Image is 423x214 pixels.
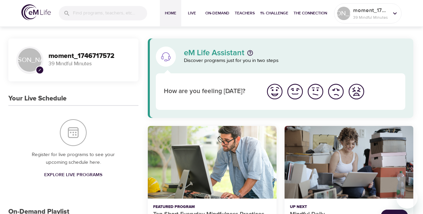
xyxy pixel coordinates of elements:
[285,126,413,199] button: Mindful Daily
[326,81,346,102] button: I'm feeling bad
[44,171,102,179] span: Explore Live Programs
[260,10,288,17] span: 1% Challenge
[48,60,130,68] p: 39 Mindful Minutes
[353,14,389,20] p: 39 Mindful Minutes
[153,204,271,210] p: Featured Program
[184,49,244,57] p: eM Life Assistant
[48,52,130,60] h3: moment_1746717572
[21,4,51,20] img: logo
[161,51,171,62] img: eM Life Assistant
[290,204,376,210] p: Up Next
[22,151,125,166] p: Register for live programs to see your upcoming schedule here.
[306,82,325,101] img: ok
[164,87,256,96] p: How are you feeling [DATE]?
[205,10,229,17] span: On-Demand
[346,81,366,102] button: I'm feeling worst
[327,82,345,101] img: bad
[148,126,277,199] button: Ten Short Everyday Mindfulness Practices
[285,81,305,102] button: I'm feeling good
[294,10,327,17] span: The Connection
[266,82,284,101] img: great
[60,119,87,146] img: Your Live Schedule
[235,10,255,17] span: Teachers
[184,57,406,65] p: Discover programs just for you in two steps
[8,95,67,102] h3: Your Live Schedule
[163,10,179,17] span: Home
[347,82,365,101] img: worst
[16,47,43,73] div: [PERSON_NAME]
[41,169,105,181] a: Explore Live Programs
[353,6,389,14] p: moment_1746717572
[184,10,200,17] span: Live
[396,187,418,209] iframe: Button to launch messaging window
[265,81,285,102] button: I'm feeling great
[305,81,326,102] button: I'm feeling ok
[337,7,350,20] div: [PERSON_NAME]
[73,6,147,20] input: Find programs, teachers, etc...
[286,82,304,101] img: good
